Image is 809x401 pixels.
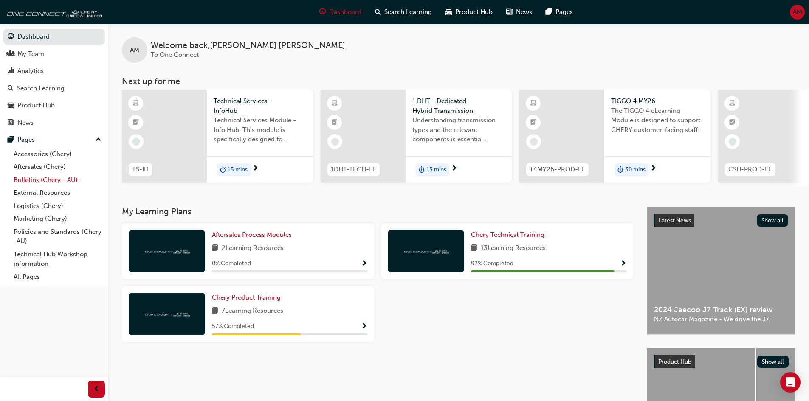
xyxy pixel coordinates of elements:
a: car-iconProduct Hub [439,3,499,21]
span: T4MY26-PROD-EL [530,165,585,174]
span: learningResourceType_ELEARNING-icon [332,98,338,109]
span: duration-icon [220,164,226,175]
a: search-iconSearch Learning [368,3,439,21]
button: Show all [757,356,789,368]
span: Product Hub [658,358,691,365]
a: Latest NewsShow all2024 Jaecoo J7 Track (EX) reviewNZ Autocar Magazine - We drive the J7. [647,207,795,335]
span: Chery Product Training [212,294,281,301]
span: Show Progress [620,260,626,268]
span: Pages [555,7,573,17]
a: pages-iconPages [539,3,580,21]
span: Technical Services - InfoHub [214,96,306,115]
span: duration-icon [419,164,425,175]
a: oneconnect [4,3,102,20]
a: Technical Hub Workshop information [10,248,105,270]
span: booktick-icon [133,117,139,128]
span: 57 % Completed [212,322,254,331]
button: DashboardMy TeamAnalyticsSearch LearningProduct HubNews [3,27,105,132]
span: people-icon [8,50,14,58]
span: search-icon [8,85,14,93]
img: oneconnect [403,247,449,255]
div: Open Intercom Messenger [780,372,801,393]
span: 15 mins [426,165,446,175]
span: The TIGGO 4 eLearning Module is designed to support CHERY customer-facing staff with the product ... [611,106,704,135]
a: TS-IHTechnical Services - InfoHubTechnical Services Module - Info Hub. This module is specificall... [122,90,313,183]
span: pages-icon [8,136,14,144]
span: Search Learning [384,7,432,17]
button: Pages [3,132,105,148]
a: Dashboard [3,29,105,45]
a: Chery Product Training [212,293,284,303]
span: booktick-icon [530,117,536,128]
a: Analytics [3,63,105,79]
span: 30 mins [625,165,646,175]
a: All Pages [10,270,105,283]
span: 2 Learning Resources [222,243,284,254]
a: Logistics (Chery) [10,199,105,213]
span: Show Progress [361,260,367,268]
a: T4MY26-PROD-ELTIGGO 4 MY26The TIGGO 4 eLearning Module is designed to support CHERY customer-faci... [519,90,710,183]
span: pages-icon [546,7,552,17]
span: Aftersales Process Modules [212,231,292,238]
button: Show all [757,214,789,227]
span: book-icon [212,243,218,254]
span: AM [130,45,139,55]
span: Chery Technical Training [471,231,544,238]
a: Policies and Standards (Chery -AU) [10,225,105,248]
span: prev-icon [93,384,100,395]
span: guage-icon [8,33,14,41]
div: Product Hub [17,101,55,110]
button: AM [790,5,805,20]
span: To One Connect [151,51,199,59]
div: News [17,118,34,128]
a: 1DHT-TECH-EL1 DHT - Dedicated Hybrid TransmissionUnderstanding transmission types and the relevan... [321,90,512,183]
span: car-icon [8,102,14,109]
img: oneconnect [144,310,190,318]
a: My Team [3,46,105,62]
a: Marketing (Chery) [10,212,105,225]
span: Dashboard [329,7,361,17]
span: news-icon [8,119,14,127]
span: duration-icon [617,164,623,175]
span: 7 Learning Resources [222,306,283,317]
div: Pages [17,135,35,145]
span: up-icon [96,135,101,146]
span: 0 % Completed [212,259,251,269]
span: 92 % Completed [471,259,513,269]
span: learningResourceType_ELEARNING-icon [530,98,536,109]
span: Latest News [659,217,691,224]
div: My Team [17,49,44,59]
span: 2024 Jaecoo J7 Track (EX) review [654,305,788,315]
a: Accessories (Chery) [10,148,105,161]
a: Search Learning [3,81,105,96]
span: search-icon [375,7,381,17]
span: TS-IH [132,165,149,174]
a: Bulletins (Chery - AU) [10,174,105,187]
span: chart-icon [8,67,14,75]
a: guage-iconDashboard [313,3,368,21]
span: 15 mins [228,165,248,175]
span: CSH-PROD-EL [728,165,772,174]
span: News [516,7,532,17]
span: book-icon [212,306,218,317]
a: External Resources [10,186,105,199]
span: learningResourceType_ELEARNING-icon [729,98,735,109]
span: 1DHT-TECH-EL [331,165,376,174]
a: Aftersales Process Modules [212,230,295,240]
a: Latest NewsShow all [654,214,788,227]
div: Search Learning [17,84,65,93]
a: Product HubShow all [654,355,789,369]
a: Aftersales (Chery) [10,160,105,174]
span: NZ Autocar Magazine - We drive the J7. [654,314,788,324]
span: TIGGO 4 MY26 [611,96,704,106]
button: Show Progress [361,321,367,332]
span: Welcome back , [PERSON_NAME] [PERSON_NAME] [151,41,345,50]
span: Product Hub [455,7,493,17]
span: news-icon [506,7,513,17]
a: Product Hub [3,98,105,113]
span: learningRecordVerb_NONE-icon [132,138,140,146]
a: news-iconNews [499,3,539,21]
img: oneconnect [144,247,190,255]
span: Show Progress [361,323,367,331]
